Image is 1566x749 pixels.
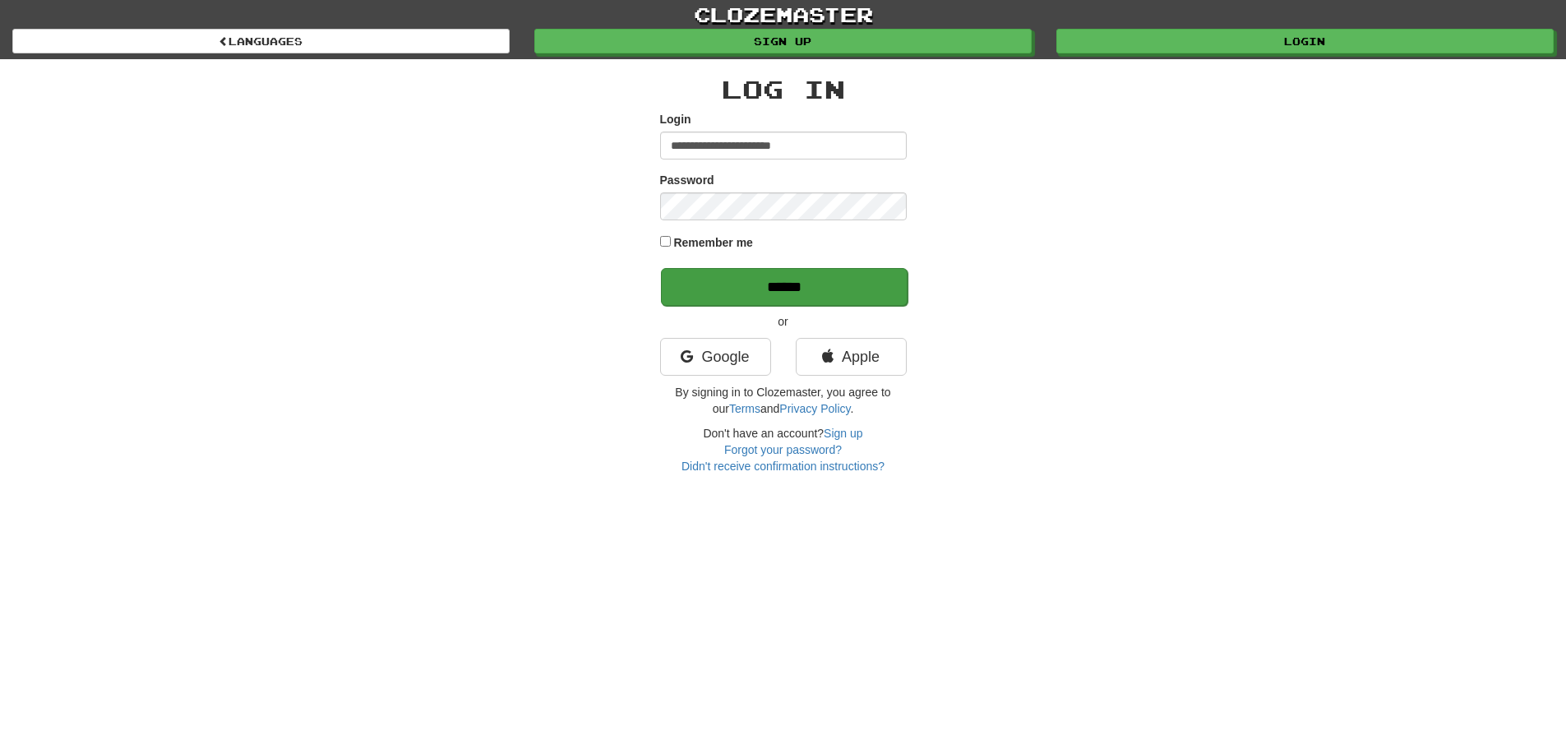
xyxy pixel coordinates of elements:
[660,313,907,330] p: or
[681,460,885,473] a: Didn't receive confirmation instructions?
[796,338,907,376] a: Apple
[660,338,771,376] a: Google
[724,443,842,456] a: Forgot your password?
[729,402,760,415] a: Terms
[660,425,907,474] div: Don't have an account?
[824,427,862,440] a: Sign up
[534,29,1032,53] a: Sign up
[1056,29,1554,53] a: Login
[660,111,691,127] label: Login
[12,29,510,53] a: Languages
[660,76,907,103] h2: Log In
[673,234,753,251] label: Remember me
[660,172,714,188] label: Password
[660,384,907,417] p: By signing in to Clozemaster, you agree to our and .
[779,402,850,415] a: Privacy Policy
